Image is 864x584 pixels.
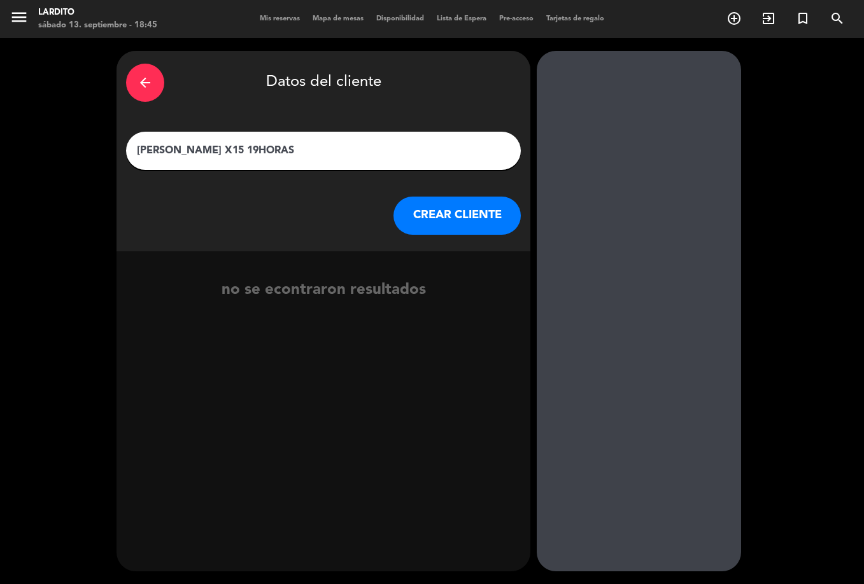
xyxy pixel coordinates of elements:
span: Mis reservas [253,15,306,22]
span: Disponibilidad [370,15,430,22]
i: exit_to_app [761,11,776,26]
span: Lista de Espera [430,15,493,22]
button: CREAR CLIENTE [393,197,521,235]
i: turned_in_not [795,11,811,26]
button: menu [10,8,29,31]
div: Datos del cliente [126,60,521,105]
i: search [830,11,845,26]
i: menu [10,8,29,27]
input: Escriba nombre, correo electrónico o número de teléfono... [136,142,511,160]
span: Pre-acceso [493,15,540,22]
div: no se econtraron resultados [117,278,530,303]
i: arrow_back [138,75,153,90]
div: Lardito [38,6,157,19]
div: sábado 13. septiembre - 18:45 [38,19,157,32]
i: add_circle_outline [726,11,742,26]
span: Mapa de mesas [306,15,370,22]
span: Tarjetas de regalo [540,15,611,22]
